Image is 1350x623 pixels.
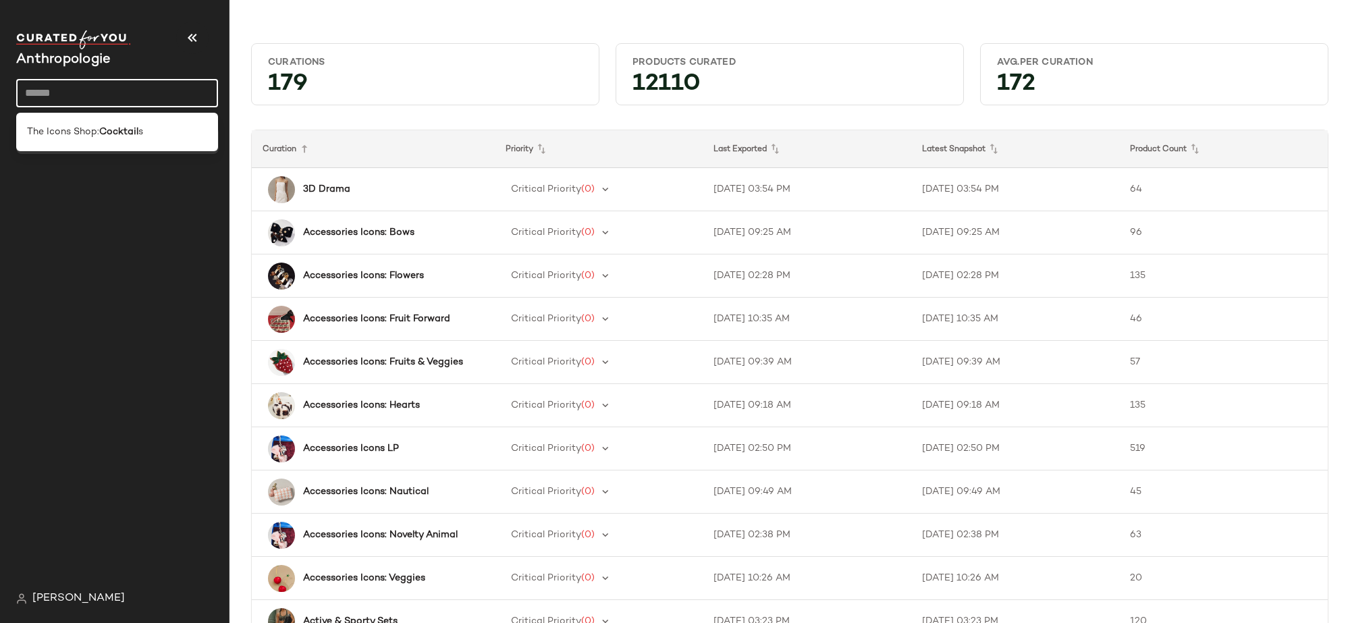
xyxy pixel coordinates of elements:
[511,357,581,367] span: Critical Priority
[303,269,424,283] b: Accessories Icons: Flowers
[268,349,295,376] img: 104969670_262_b
[581,227,595,238] span: (0)
[16,30,131,49] img: cfy_white_logo.C9jOOHJF.svg
[911,341,1120,384] td: [DATE] 09:39 AM
[581,400,595,410] span: (0)
[1119,254,1328,298] td: 135
[1119,298,1328,341] td: 46
[268,435,295,462] img: 104835582_066_b
[581,443,595,454] span: (0)
[1119,514,1328,557] td: 63
[257,74,593,99] div: 179
[632,56,947,69] div: Products Curated
[581,530,595,540] span: (0)
[268,219,295,246] img: 105269385_001_b
[997,56,1312,69] div: Avg.per Curation
[911,254,1120,298] td: [DATE] 02:28 PM
[16,593,27,604] img: svg%3e
[1119,557,1328,600] td: 20
[911,211,1120,254] td: [DATE] 09:25 AM
[703,254,911,298] td: [DATE] 02:28 PM
[268,565,295,592] img: 91036277_075_b
[1119,211,1328,254] td: 96
[303,398,420,412] b: Accessories Icons: Hearts
[511,573,581,583] span: Critical Priority
[581,184,595,194] span: (0)
[986,74,1322,99] div: 172
[268,392,295,419] img: 104449954_015_b
[703,211,911,254] td: [DATE] 09:25 AM
[303,225,414,240] b: Accessories Icons: Bows
[303,485,429,499] b: Accessories Icons: Nautical
[303,441,399,456] b: Accessories Icons LP
[703,514,911,557] td: [DATE] 02:38 PM
[1119,470,1328,514] td: 45
[911,557,1120,600] td: [DATE] 10:26 AM
[268,56,583,69] div: Curations
[32,591,125,607] span: [PERSON_NAME]
[703,298,911,341] td: [DATE] 10:35 AM
[511,443,581,454] span: Critical Priority
[703,130,911,168] th: Last Exported
[268,263,295,290] img: 102913290_007_b14
[1119,384,1328,427] td: 135
[511,487,581,497] span: Critical Priority
[511,314,581,324] span: Critical Priority
[1119,427,1328,470] td: 519
[303,355,463,369] b: Accessories Icons: Fruits & Veggies
[911,130,1120,168] th: Latest Snapshot
[1119,130,1328,168] th: Product Count
[703,168,911,211] td: [DATE] 03:54 PM
[303,571,425,585] b: Accessories Icons: Veggies
[581,357,595,367] span: (0)
[581,573,595,583] span: (0)
[511,271,581,281] span: Critical Priority
[268,176,295,203] img: 100777614_010_b
[27,125,99,139] span: The Icons Shop:
[911,514,1120,557] td: [DATE] 02:38 PM
[268,306,295,333] img: 103040366_012_b14
[511,227,581,238] span: Critical Priority
[303,528,458,542] b: Accessories Icons: Novelty Animal
[303,312,450,326] b: Accessories Icons: Fruit Forward
[622,74,958,99] div: 12110
[703,427,911,470] td: [DATE] 02:50 PM
[581,314,595,324] span: (0)
[1119,168,1328,211] td: 64
[581,487,595,497] span: (0)
[581,271,595,281] span: (0)
[511,400,581,410] span: Critical Priority
[1119,341,1328,384] td: 57
[911,384,1120,427] td: [DATE] 09:18 AM
[911,427,1120,470] td: [DATE] 02:50 PM
[911,470,1120,514] td: [DATE] 09:49 AM
[252,130,495,168] th: Curation
[703,384,911,427] td: [DATE] 09:18 AM
[703,470,911,514] td: [DATE] 09:49 AM
[495,130,703,168] th: Priority
[16,53,111,67] span: Current Company Name
[268,479,295,506] img: 102079928_068_b
[703,557,911,600] td: [DATE] 10:26 AM
[511,530,581,540] span: Critical Priority
[703,341,911,384] td: [DATE] 09:39 AM
[138,125,143,139] span: s
[911,298,1120,341] td: [DATE] 10:35 AM
[511,184,581,194] span: Critical Priority
[911,168,1120,211] td: [DATE] 03:54 PM
[303,182,350,196] b: 3D Drama
[99,125,138,139] b: Cocktail
[268,522,295,549] img: 104835582_066_b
